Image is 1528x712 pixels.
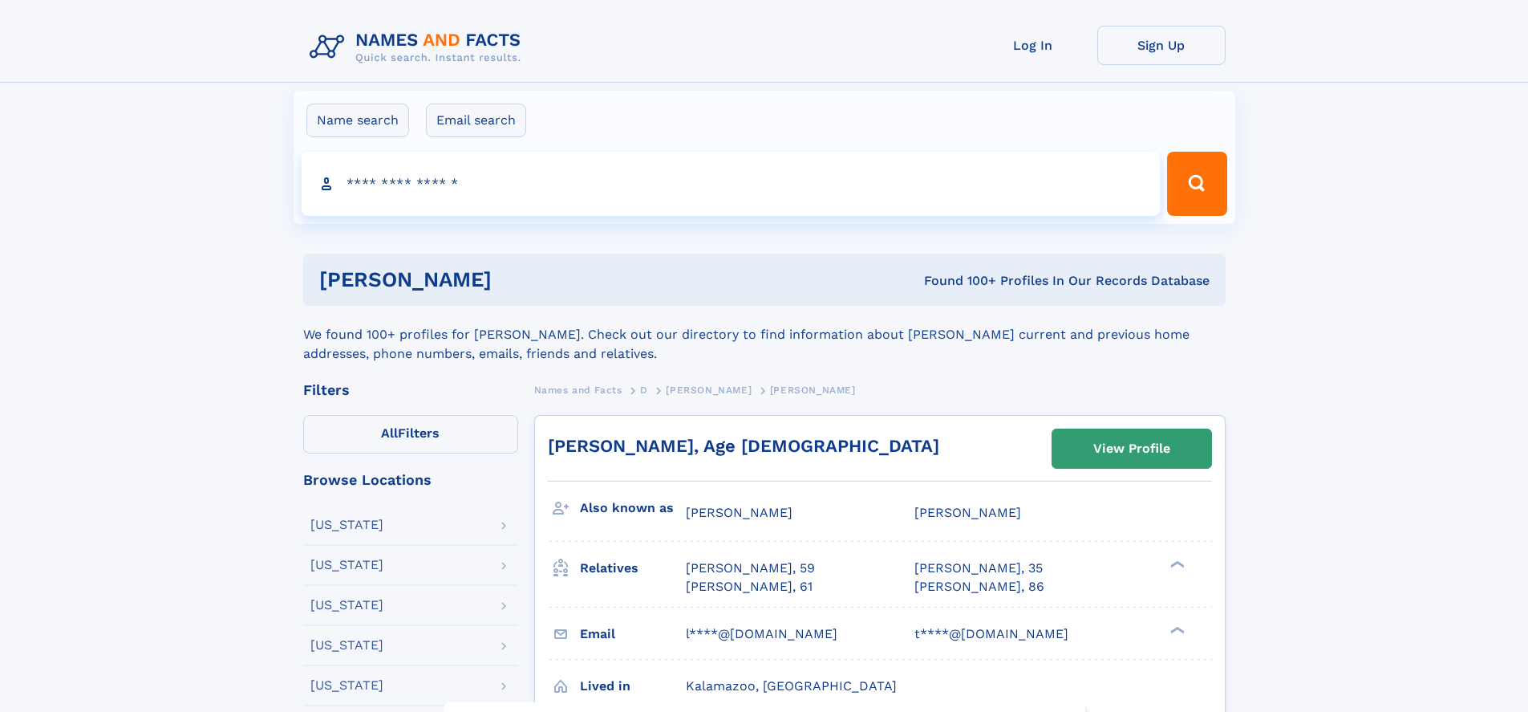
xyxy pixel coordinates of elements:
[640,384,648,396] span: D
[914,578,1044,596] a: [PERSON_NAME], 86
[686,505,792,520] span: [PERSON_NAME]
[1093,430,1170,467] div: View Profile
[381,425,398,441] span: All
[666,384,752,396] span: [PERSON_NAME]
[310,559,383,572] div: [US_STATE]
[303,306,1226,364] div: We found 100+ profiles for [PERSON_NAME]. Check out our directory to find information about [PERS...
[580,494,686,522] h3: Also known as
[302,152,1161,216] input: search input
[969,26,1097,65] a: Log In
[1166,625,1186,635] div: ❯
[707,272,1210,290] div: Found 100+ Profiles In Our Records Database
[319,270,708,290] h1: [PERSON_NAME]
[303,26,534,69] img: Logo Names and Facts
[686,578,813,596] a: [PERSON_NAME], 61
[303,415,518,454] label: Filters
[640,380,648,400] a: D
[310,679,383,692] div: [US_STATE]
[1097,26,1226,65] a: Sign Up
[914,505,1021,520] span: [PERSON_NAME]
[1052,429,1211,468] a: View Profile
[303,383,518,397] div: Filters
[1166,559,1186,570] div: ❯
[1167,152,1226,216] button: Search Button
[303,473,518,487] div: Browse Locations
[914,559,1043,577] a: [PERSON_NAME], 35
[770,384,856,396] span: [PERSON_NAME]
[580,620,686,648] h3: Email
[310,519,383,531] div: [US_STATE]
[580,673,686,700] h3: Lived in
[580,555,686,582] h3: Relatives
[306,104,409,137] label: Name search
[310,639,383,652] div: [US_STATE]
[310,599,383,612] div: [US_STATE]
[686,678,897,694] span: Kalamazoo, [GEOGRAPHIC_DATA]
[686,559,815,577] a: [PERSON_NAME], 59
[534,380,622,400] a: Names and Facts
[548,436,939,456] a: [PERSON_NAME], Age [DEMOGRAPHIC_DATA]
[666,380,752,400] a: [PERSON_NAME]
[426,104,526,137] label: Email search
